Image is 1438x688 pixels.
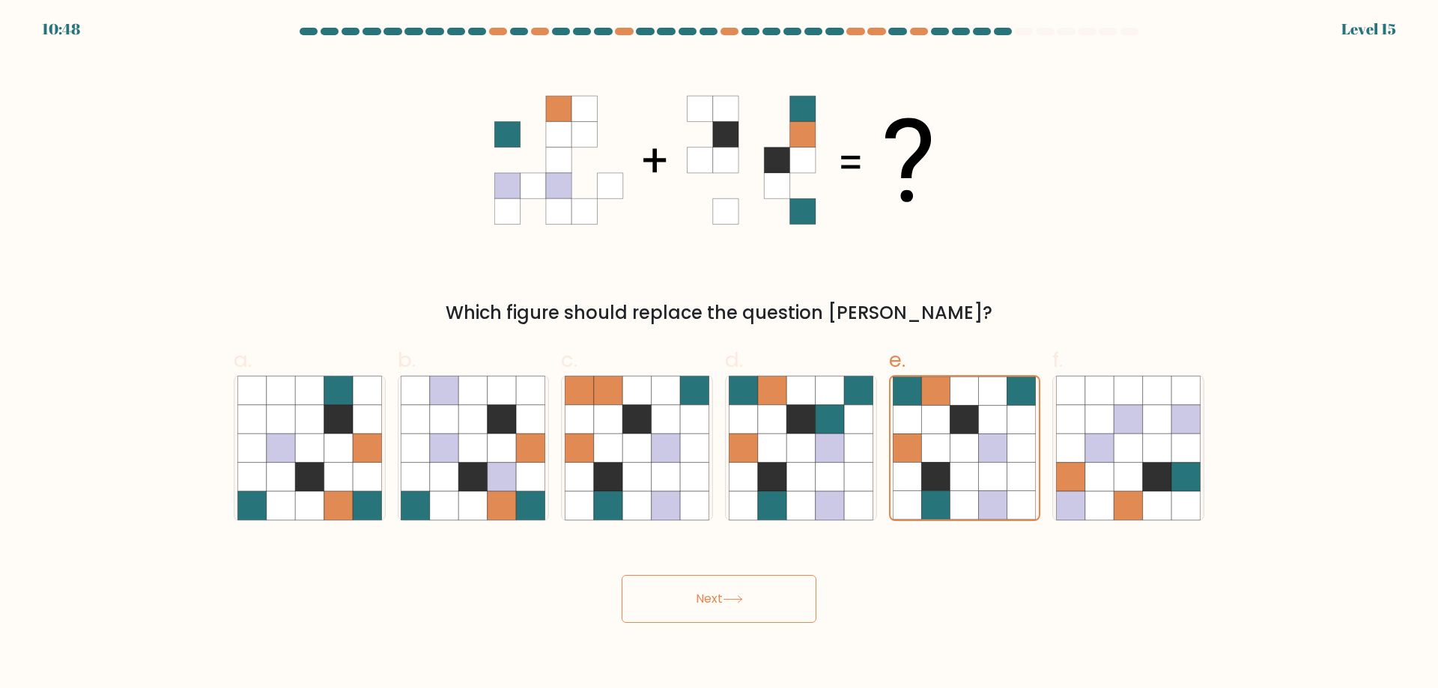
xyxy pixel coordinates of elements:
div: Which figure should replace the question [PERSON_NAME]? [243,299,1195,326]
span: f. [1052,345,1063,374]
div: 10:48 [42,18,80,40]
span: c. [561,345,577,374]
span: b. [398,345,416,374]
span: a. [234,345,252,374]
span: d. [725,345,743,374]
span: e. [889,345,905,374]
button: Next [622,575,816,623]
div: Level 15 [1341,18,1396,40]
